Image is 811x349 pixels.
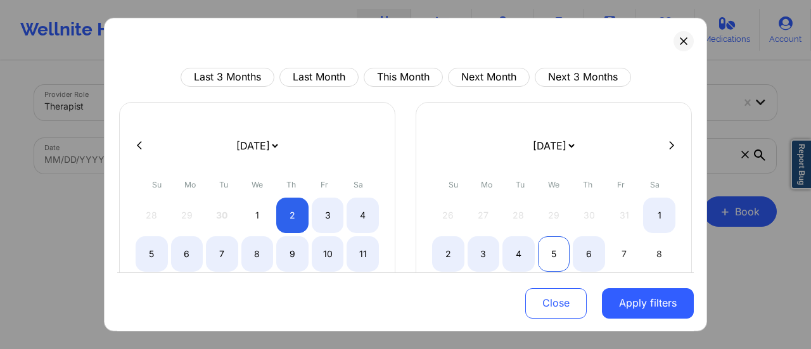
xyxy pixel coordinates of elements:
button: This Month [364,68,443,87]
abbr: Tuesday [219,180,228,189]
abbr: Thursday [583,180,592,189]
abbr: Sunday [152,180,162,189]
button: Next Month [448,68,530,87]
div: Sat Nov 08 2025 [643,236,675,272]
div: Thu Nov 06 2025 [573,236,605,272]
abbr: Wednesday [252,180,263,189]
abbr: Tuesday [516,180,525,189]
abbr: Friday [617,180,625,189]
div: Fri Oct 03 2025 [312,198,344,233]
button: Last Month [279,68,359,87]
abbr: Saturday [354,180,363,189]
div: Mon Nov 03 2025 [468,236,500,272]
div: Mon Oct 06 2025 [171,236,203,272]
abbr: Sunday [449,180,458,189]
abbr: Thursday [286,180,296,189]
div: Sun Nov 02 2025 [432,236,464,272]
abbr: Monday [481,180,492,189]
div: Tue Nov 04 2025 [502,236,535,272]
button: Apply filters [602,288,694,318]
div: Fri Oct 10 2025 [312,236,344,272]
div: Fri Nov 07 2025 [608,236,641,272]
button: Last 3 Months [181,68,274,87]
div: Thu Oct 09 2025 [276,236,309,272]
div: Thu Oct 02 2025 [276,198,309,233]
div: Tue Oct 07 2025 [206,236,238,272]
button: Close [525,288,587,318]
div: Sun Oct 05 2025 [136,236,168,272]
button: Next 3 Months [535,68,631,87]
abbr: Friday [321,180,328,189]
abbr: Monday [184,180,196,189]
div: Wed Oct 01 2025 [241,198,274,233]
div: Wed Oct 08 2025 [241,236,274,272]
div: Wed Nov 05 2025 [538,236,570,272]
abbr: Saturday [650,180,660,189]
div: Sat Nov 01 2025 [643,198,675,233]
abbr: Wednesday [548,180,559,189]
div: Sat Oct 04 2025 [347,198,379,233]
div: Sat Oct 11 2025 [347,236,379,272]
